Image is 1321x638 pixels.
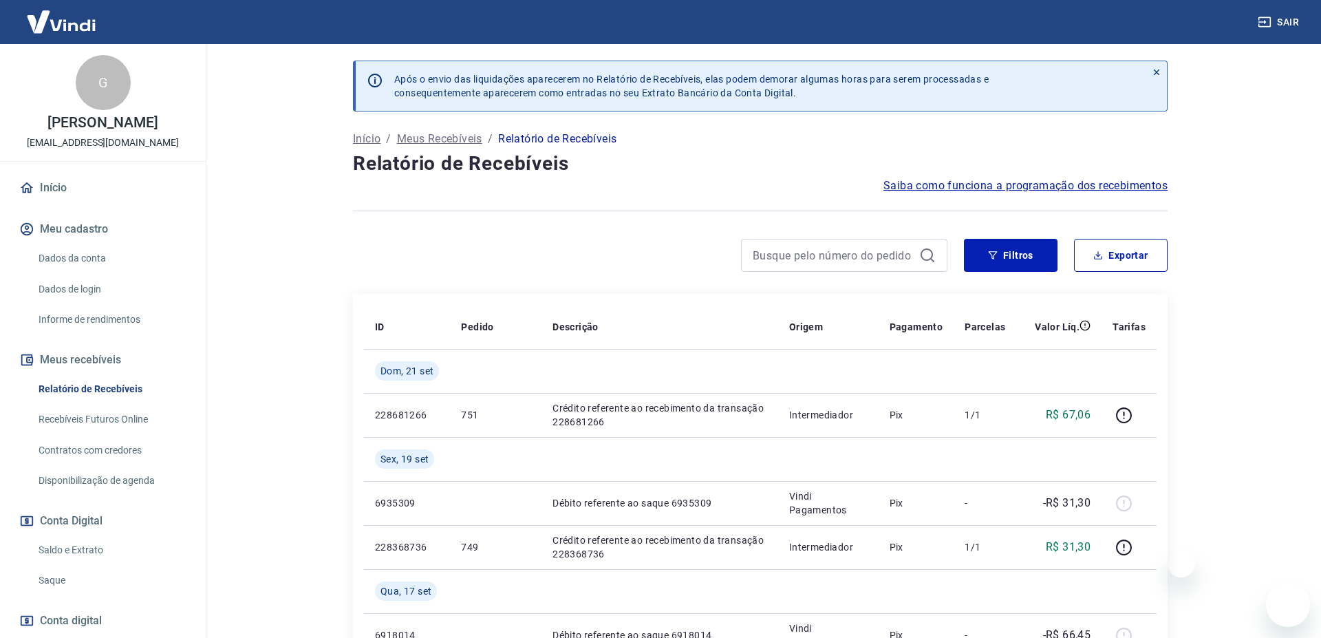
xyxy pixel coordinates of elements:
[552,533,767,561] p: Crédito referente ao recebimento da transação 228368736
[386,131,391,147] p: /
[33,306,189,334] a: Informe de rendimentos
[890,540,943,554] p: Pix
[47,116,158,130] p: [PERSON_NAME]
[33,467,189,495] a: Disponibilização de agenda
[890,320,943,334] p: Pagamento
[552,496,767,510] p: Débito referente ao saque 6935309
[789,540,868,554] p: Intermediador
[380,452,429,466] span: Sex, 19 set
[17,214,189,244] button: Meu cadastro
[461,408,530,422] p: 751
[753,245,914,266] input: Busque pelo número do pedido
[353,150,1168,178] h4: Relatório de Recebíveis
[883,178,1168,194] a: Saiba como funciona a programação dos recebimentos
[353,131,380,147] a: Início
[33,536,189,564] a: Saldo e Extrato
[17,173,189,203] a: Início
[789,320,823,334] p: Origem
[17,345,189,375] button: Meus recebíveis
[397,131,482,147] a: Meus Recebíveis
[17,506,189,536] button: Conta Digital
[552,320,599,334] p: Descrição
[965,320,1005,334] p: Parcelas
[27,136,179,150] p: [EMAIL_ADDRESS][DOMAIN_NAME]
[394,72,989,100] p: Após o envio das liquidações aparecerem no Relatório de Recebíveis, elas podem demorar algumas ho...
[40,611,102,630] span: Conta digital
[33,275,189,304] a: Dados de login
[789,489,868,517] p: Vindi Pagamentos
[965,408,1005,422] p: 1/1
[965,540,1005,554] p: 1/1
[1035,320,1080,334] p: Valor Líq.
[890,496,943,510] p: Pix
[1046,539,1091,555] p: R$ 31,30
[380,584,431,598] span: Qua, 17 set
[375,540,439,554] p: 228368736
[964,239,1057,272] button: Filtros
[1046,407,1091,423] p: R$ 67,06
[1168,550,1195,577] iframe: Fechar mensagem
[33,436,189,465] a: Contratos com credores
[375,408,439,422] p: 228681266
[965,496,1005,510] p: -
[375,496,439,510] p: 6935309
[1255,10,1304,35] button: Sair
[890,408,943,422] p: Pix
[17,606,189,636] a: Conta digital
[33,566,189,595] a: Saque
[1043,495,1091,511] p: -R$ 31,30
[461,540,530,554] p: 749
[461,320,493,334] p: Pedido
[76,55,131,110] div: G
[17,1,106,43] img: Vindi
[375,320,385,334] p: ID
[33,244,189,273] a: Dados da conta
[552,401,767,429] p: Crédito referente ao recebimento da transação 228681266
[33,375,189,403] a: Relatório de Recebíveis
[488,131,493,147] p: /
[1074,239,1168,272] button: Exportar
[789,408,868,422] p: Intermediador
[33,405,189,434] a: Recebíveis Futuros Online
[1266,583,1310,627] iframe: Botão para abrir a janela de mensagens
[498,131,616,147] p: Relatório de Recebíveis
[380,364,433,378] span: Dom, 21 set
[1113,320,1146,334] p: Tarifas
